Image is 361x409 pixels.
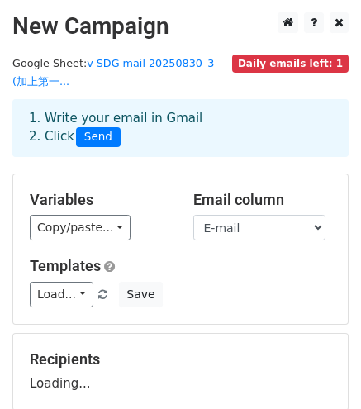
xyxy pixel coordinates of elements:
[30,350,331,369] h5: Recipients
[30,257,101,274] a: Templates
[232,57,349,69] a: Daily emails left: 1
[30,282,93,307] a: Load...
[12,12,349,40] h2: New Campaign
[119,282,162,307] button: Save
[30,350,331,393] div: Loading...
[30,191,169,209] h5: Variables
[12,57,214,88] a: v SDG mail 20250830_3 (加上第一...
[30,215,131,240] a: Copy/paste...
[232,55,349,73] span: Daily emails left: 1
[193,191,332,209] h5: Email column
[12,57,214,88] small: Google Sheet:
[17,109,344,147] div: 1. Write your email in Gmail 2. Click
[76,127,121,147] span: Send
